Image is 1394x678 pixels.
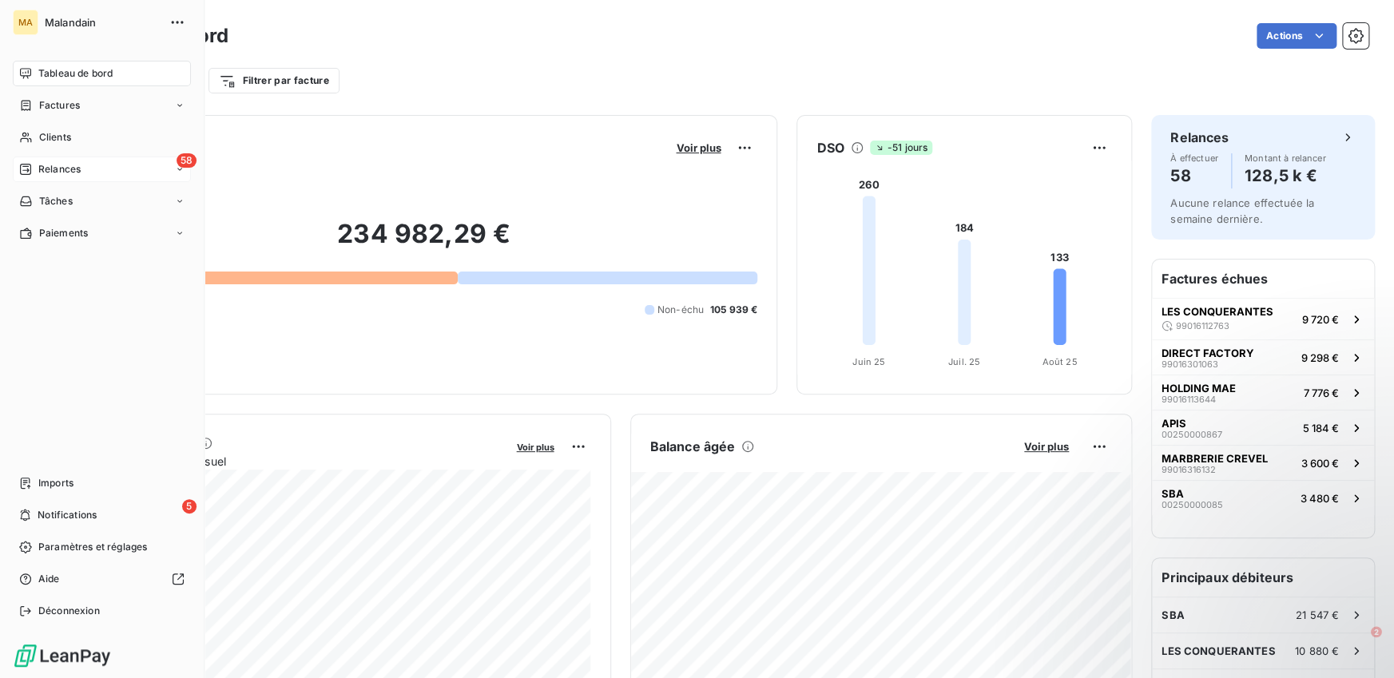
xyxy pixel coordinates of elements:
span: Voir plus [517,442,554,453]
div: MA [13,10,38,35]
span: SBA [1162,487,1184,500]
span: MARBRERIE CREVEL [1162,452,1268,465]
a: Clients [13,125,191,150]
span: Imports [38,476,73,490]
span: 99016113644 [1162,395,1216,404]
span: 3 480 € [1301,492,1339,505]
iframe: Intercom notifications message [1074,523,1394,635]
span: Voir plus [676,141,721,154]
h6: DSO [816,138,844,157]
a: Imports [13,470,191,496]
a: Paramètres et réglages [13,534,191,560]
span: 5 [182,499,197,513]
span: LES CONQUERANTES [1162,305,1273,318]
span: Montant à relancer [1245,153,1326,163]
span: 9 720 € [1302,313,1339,326]
a: Factures [13,93,191,118]
a: Paiements [13,220,191,246]
h4: 128,5 k € [1245,163,1326,188]
a: Tâches [13,188,191,214]
a: Aide [13,566,191,592]
h6: Factures échues [1152,260,1374,298]
span: 00250000867 [1162,430,1222,439]
span: 99016301063 [1162,359,1218,369]
button: MARBRERIE CREVEL990163161323 600 € [1152,445,1374,480]
button: Filtrer par facture [209,68,340,93]
span: Non-échu [657,303,704,317]
span: 58 [177,153,197,168]
button: Voir plus [1019,439,1074,454]
span: Notifications [38,508,97,522]
button: HOLDING MAE990161136447 776 € [1152,375,1374,410]
span: Factures [39,98,80,113]
span: 99016316132 [1162,465,1216,474]
span: HOLDING MAE [1162,382,1236,395]
tspan: Juil. 25 [948,356,980,367]
h4: 58 [1170,163,1218,188]
span: 00250000085 [1162,500,1223,509]
span: 9 298 € [1301,351,1339,364]
h6: Balance âgée [650,437,736,456]
span: Voir plus [1024,440,1069,453]
span: 5 184 € [1303,422,1339,434]
h6: Relances [1170,128,1229,147]
span: 105 939 € [710,303,757,317]
a: 58Relances [13,157,191,182]
span: Paiements [39,226,88,240]
span: DIRECT FACTORY [1162,347,1254,359]
button: Voir plus [512,439,559,454]
button: APIS002500008675 184 € [1152,410,1374,445]
tspan: Juin 25 [852,356,885,367]
span: Aucune relance effectuée la semaine dernière. [1170,196,1314,225]
tspan: Août 25 [1043,356,1078,367]
span: -51 jours [870,141,932,155]
span: Paramètres et réglages [38,540,147,554]
button: LES CONQUERANTES990161127639 720 € [1152,298,1374,339]
span: 99016112763 [1176,321,1229,331]
a: Tableau de bord [13,61,191,86]
span: Aide [38,572,60,586]
span: 3 600 € [1301,457,1339,470]
h2: 234 982,29 € [90,218,757,266]
span: Clients [39,130,71,145]
button: DIRECT FACTORY990163010639 298 € [1152,339,1374,375]
span: APIS [1162,417,1186,430]
button: SBA002500000853 480 € [1152,480,1374,515]
span: À effectuer [1170,153,1218,163]
span: Déconnexion [38,604,100,618]
img: Logo LeanPay [13,643,112,668]
span: 7 776 € [1304,387,1339,399]
span: Relances [38,162,81,176]
button: Voir plus [671,141,725,155]
button: Actions [1257,23,1336,49]
span: 10 880 € [1295,644,1339,657]
span: 2 [1372,624,1385,636]
iframe: Intercom live chat [1340,624,1378,662]
span: Malandain [45,16,160,29]
span: Chiffre d'affaires mensuel [90,453,506,470]
span: Tâches [39,194,73,208]
span: LES CONQUERANTES [1162,644,1275,657]
span: Tableau de bord [38,66,113,81]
